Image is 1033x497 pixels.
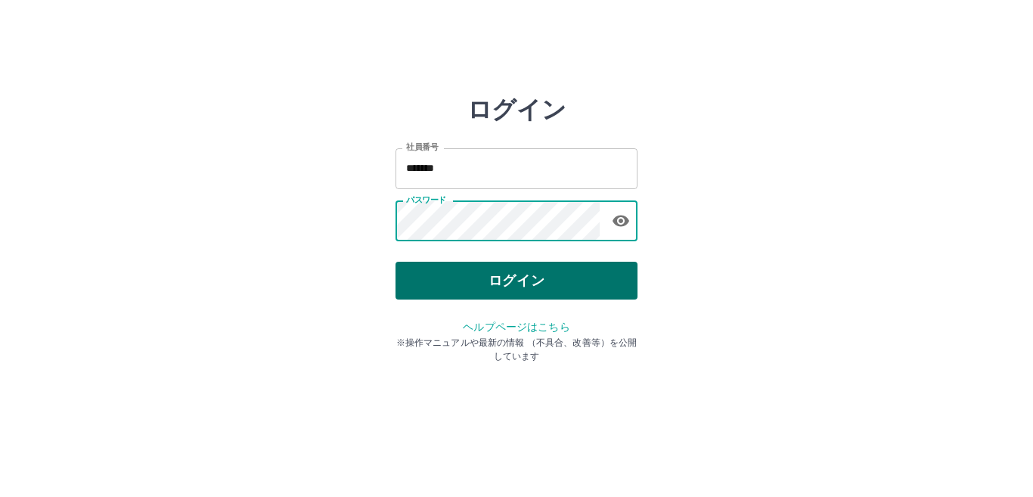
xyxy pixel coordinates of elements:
[406,194,446,206] label: パスワード
[406,141,438,153] label: 社員番号
[463,321,569,333] a: ヘルプページはこちら
[396,262,637,300] button: ログイン
[467,95,566,124] h2: ログイン
[396,336,637,363] p: ※操作マニュアルや最新の情報 （不具合、改善等）を公開しています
